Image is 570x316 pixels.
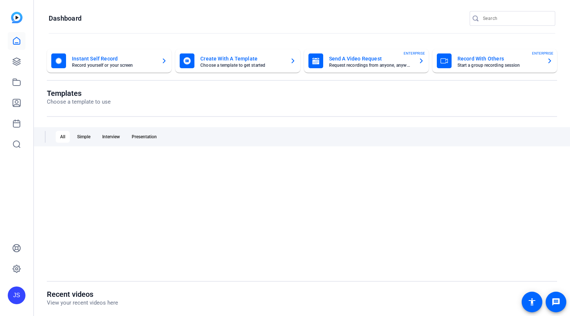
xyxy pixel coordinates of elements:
h1: Dashboard [49,14,82,23]
input: Search [483,14,549,23]
button: Send A Video RequestRequest recordings from anyone, anywhereENTERPRISE [304,49,429,73]
button: Instant Self RecordRecord yourself or your screen [47,49,172,73]
button: Record With OthersStart a group recording sessionENTERPRISE [432,49,557,73]
span: ENTERPRISE [532,51,553,56]
mat-card-title: Create With A Template [200,54,284,63]
img: blue-gradient.svg [11,12,23,23]
mat-card-subtitle: Choose a template to get started [200,63,284,67]
mat-icon: accessibility [528,298,536,306]
div: JS [8,287,25,304]
span: ENTERPRISE [404,51,425,56]
button: Create With A TemplateChoose a template to get started [175,49,300,73]
mat-card-subtitle: Start a group recording session [457,63,541,67]
mat-card-subtitle: Request recordings from anyone, anywhere [329,63,412,67]
div: Presentation [127,131,161,143]
p: View your recent videos here [47,299,118,307]
div: Simple [73,131,95,143]
mat-icon: message [552,298,560,306]
mat-card-title: Send A Video Request [329,54,412,63]
mat-card-subtitle: Record yourself or your screen [72,63,155,67]
div: Interview [98,131,124,143]
mat-card-title: Record With Others [457,54,541,63]
div: All [56,131,70,143]
h1: Recent videos [47,290,118,299]
h1: Templates [47,89,111,98]
mat-card-title: Instant Self Record [72,54,155,63]
p: Choose a template to use [47,98,111,106]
